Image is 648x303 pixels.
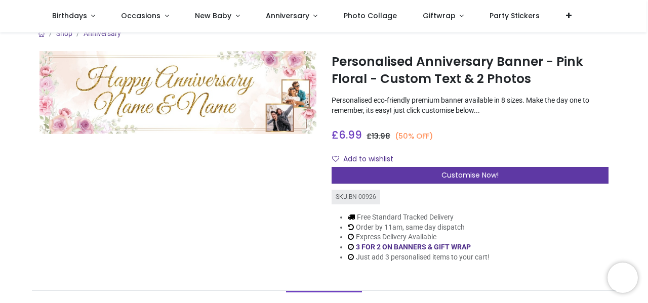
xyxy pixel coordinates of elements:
[266,11,309,21] span: Anniversary
[339,127,362,142] span: 6.99
[332,127,362,142] span: £
[607,263,638,293] iframe: Brevo live chat
[356,243,471,251] a: 3 FOR 2 ON BANNERS & GIFT WRAP
[395,131,433,142] small: (50% OFF)
[52,11,87,21] span: Birthdays
[84,29,121,37] a: Anniversary
[195,11,231,21] span: New Baby
[441,170,499,180] span: Customise Now!
[332,151,402,168] button: Add to wishlistAdd to wishlist
[348,223,490,233] li: Order by 11am, same day dispatch
[332,96,609,115] p: Personalised eco-friendly premium banner available in 8 sizes. Make the day one to remember, its ...
[490,11,540,21] span: Party Stickers
[348,212,490,223] li: Free Standard Tracked Delivery
[344,11,397,21] span: Photo Collage
[372,131,390,141] span: 13.98
[367,131,390,141] span: £
[332,155,339,162] i: Add to wishlist
[332,190,380,204] div: SKU: BN-00926
[348,252,490,263] li: Just add 3 personalised items to your cart!
[348,232,490,242] li: Express Delivery Available
[332,53,609,88] h1: Personalised Anniversary Banner - Pink Floral - Custom Text & 2 Photos
[121,11,160,21] span: Occasions
[56,29,72,37] a: Shop
[39,51,316,134] img: Personalised Anniversary Banner - Pink Floral - Custom Text & 2 Photos
[423,11,456,21] span: Giftwrap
